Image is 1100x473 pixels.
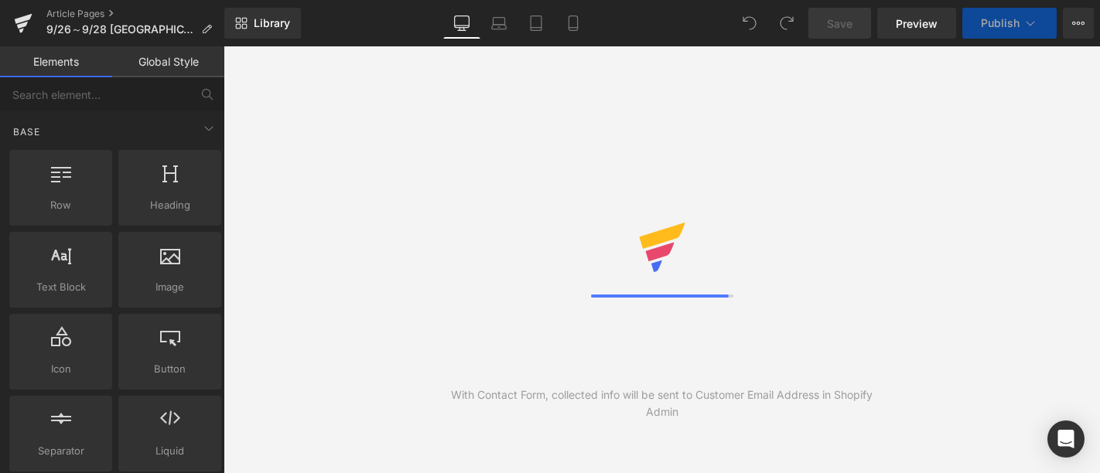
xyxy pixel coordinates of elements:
[443,8,480,39] a: Desktop
[123,361,217,377] span: Button
[877,8,956,39] a: Preview
[254,16,290,30] span: Library
[123,443,217,459] span: Liquid
[123,197,217,213] span: Heading
[518,8,555,39] a: Tablet
[1047,420,1085,458] div: Open Intercom Messenger
[442,386,881,420] div: With Contact Form, collected info will be sent to Customer Email Address in Shopify Admin
[771,8,802,39] button: Redo
[480,8,518,39] a: Laptop
[14,361,108,377] span: Icon
[46,23,195,36] span: 9/26～9/28 [GEOGRAPHIC_DATA] POPUP
[734,8,765,39] button: Undo
[896,15,938,32] span: Preview
[14,443,108,459] span: Separator
[112,46,224,77] a: Global Style
[224,8,301,39] a: New Library
[12,124,42,139] span: Base
[123,279,217,295] span: Image
[962,8,1057,39] button: Publish
[46,8,224,20] a: Article Pages
[827,15,852,32] span: Save
[14,197,108,213] span: Row
[14,279,108,295] span: Text Block
[1063,8,1094,39] button: More
[555,8,592,39] a: Mobile
[981,17,1020,29] span: Publish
